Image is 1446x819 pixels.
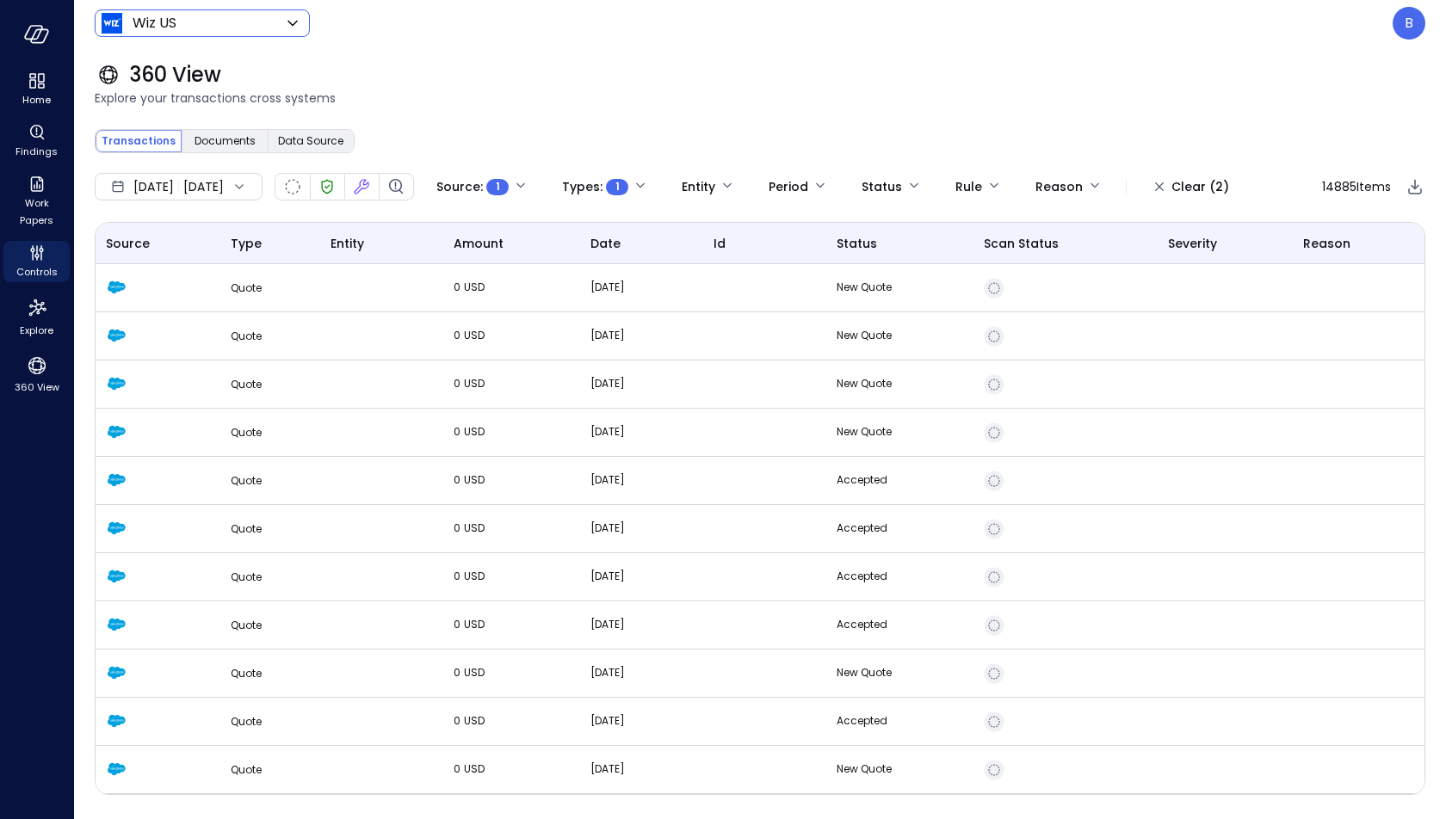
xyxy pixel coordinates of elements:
[590,423,655,440] p: [DATE]
[231,473,262,488] span: Quote
[590,616,655,633] p: [DATE]
[129,61,221,89] span: 360 View
[106,234,150,253] span: Source
[464,376,485,391] span: USD
[1393,7,1425,40] div: Boaz
[454,327,518,344] p: 0
[231,521,262,536] span: Quote
[590,664,655,681] p: [DATE]
[10,194,63,229] span: Work Papers
[984,422,1004,443] div: Not Scanned
[464,472,485,487] span: USD
[984,663,1004,684] div: Not Scanned
[386,176,406,197] div: Finding
[231,666,262,680] span: Quote
[955,172,982,201] div: Rule
[454,423,518,440] p: 0
[106,518,127,539] img: Salesforce
[317,176,337,197] div: Verified
[984,471,1004,491] div: Not Scanned
[464,569,485,583] span: USD
[3,120,70,162] div: Findings
[464,520,485,535] span: USD
[464,617,485,631] span: USD
[837,760,901,778] p: New Quote
[984,711,1004,732] div: Not Scanned
[590,520,655,537] p: [DATE]
[231,329,262,343] span: Quote
[454,712,518,730] p: 0
[106,422,127,442] img: Salesforce
[590,471,655,489] p: [DATE]
[106,277,127,298] img: Salesforce
[837,568,901,585] p: Accepted
[837,616,901,633] p: Accepted
[106,614,127,635] img: Salesforce
[615,178,620,195] span: 1
[862,172,902,201] div: Status
[106,759,127,779] img: Salesforce
[231,425,262,440] span: Quote
[769,172,808,201] div: Period
[231,280,262,295] span: Quote
[1140,172,1243,201] button: Clear (2)
[436,172,509,201] div: Source :
[454,568,518,585] p: 0
[837,234,877,253] span: status
[590,234,621,253] span: date
[984,567,1004,588] div: Not Scanned
[562,172,628,201] div: Types :
[20,322,53,339] span: Explore
[984,374,1004,395] div: Not Scanned
[837,471,901,489] p: Accepted
[590,760,655,778] p: [DATE]
[590,279,655,296] p: [DATE]
[3,241,70,282] div: Controls
[16,263,58,280] span: Controls
[454,375,518,392] p: 0
[837,520,901,537] p: Accepted
[3,69,70,110] div: Home
[454,520,518,537] p: 0
[454,664,518,681] p: 0
[22,91,51,108] span: Home
[106,662,127,683] img: Salesforce
[984,519,1004,539] div: Not Scanned
[837,712,901,730] p: Accepted
[331,234,364,253] span: entity
[464,713,485,728] span: USD
[714,234,726,253] span: id
[102,13,122,34] img: Icon
[590,568,655,585] p: [DATE]
[133,177,174,196] span: [DATE]
[278,132,343,150] span: Data Source
[984,760,1004,780] div: Not Scanned
[95,89,1425,108] span: Explore your transactions cross systems
[1405,176,1425,198] div: Export to CSV
[464,328,485,342] span: USD
[1035,172,1083,201] div: Reason
[454,279,518,296] p: 0
[984,615,1004,636] div: Not Scanned
[1168,234,1217,253] span: Severity
[15,143,58,160] span: Findings
[454,616,518,633] p: 0
[454,471,518,489] p: 0
[464,761,485,776] span: USD
[231,618,262,632] span: Quote
[837,664,901,681] p: New Quote
[231,714,262,729] span: Quote
[106,470,127,490] img: Salesforce
[106,711,127,731] img: Salesforce
[590,375,655,392] p: [DATE]
[3,172,70,231] div: Work Papers
[106,373,127,394] img: Salesforce
[102,132,176,150] span: Transactions
[231,377,262,391] span: Quote
[984,278,1004,299] div: Not Scanned
[496,178,500,195] span: 1
[454,234,504,253] span: amount
[1171,176,1229,198] div: Clear (2)
[984,234,1059,253] span: Scan Status
[984,326,1004,347] div: Not Scanned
